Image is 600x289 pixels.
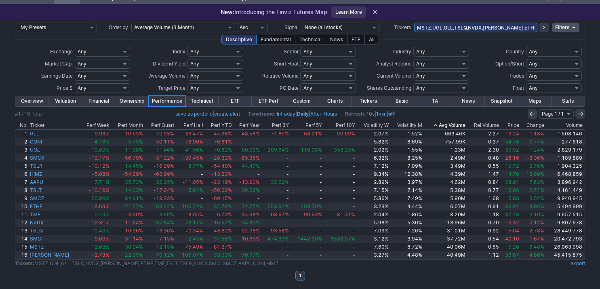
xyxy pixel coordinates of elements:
[356,203,390,211] a: 3.23%
[520,146,545,154] a: 1.24%
[261,186,290,194] a: -
[242,163,260,169] span: 44.47%
[144,203,175,211] a: 69.44%
[211,187,232,193] span: -56.02%
[239,179,260,185] span: -13.90%
[500,162,520,170] a: 19.72
[390,194,423,203] a: 7.49%
[423,162,467,170] a: 3.49M
[92,203,109,209] span: -2.69%
[242,187,260,193] span: 36.22%
[80,162,111,170] a: -10.12%
[261,146,290,154] a: 209.64%
[467,138,500,146] a: 0.37
[175,110,240,118] span: |
[500,138,520,146] a: 54.78
[356,130,390,138] a: 2.07%
[80,146,111,154] a: 10.89%
[520,194,545,203] a: 3.52%
[285,96,318,106] a: Custom
[356,138,390,146] a: 5.82%
[390,138,423,146] a: 8.69%
[500,130,520,138] a: 19.24
[211,195,232,201] span: -69.15%
[111,154,144,162] a: -56.79%
[183,131,203,137] span: -33.47%
[29,203,80,211] a: ETHE
[15,146,29,154] a: 3
[505,155,519,161] span: 28.16
[323,138,356,146] a: -
[323,170,356,178] a: -
[29,211,80,219] a: TMF
[182,203,203,209] span: 106.72%
[233,162,261,170] a: 44.47%
[423,203,467,211] a: 6.07M
[89,155,109,161] span: -19.17%
[204,130,233,138] a: -45.28%
[239,131,260,137] span: -48.58%
[204,170,233,178] a: -13.23%
[213,147,232,153] span: 70.82%
[310,111,337,117] a: After-Hours
[29,146,80,154] a: UGL
[219,96,252,106] a: ETF
[323,162,356,170] a: -
[111,178,144,186] a: 35.73%
[144,170,175,178] a: -60.99%
[364,35,379,44] div: All
[15,203,29,211] a: 10
[175,203,204,211] a: 106.72%
[261,170,290,178] a: -
[252,96,285,106] a: ETF Perf
[15,186,29,194] a: 8
[204,162,233,170] a: -54.40%
[352,96,385,106] a: Tickers
[356,178,390,186] a: 2.89%
[520,170,545,178] a: 13.80%
[356,162,390,170] a: 7.12%
[261,178,290,186] a: 32.62%
[323,194,356,203] a: -
[15,154,29,162] a: 4
[290,162,323,170] a: -
[91,147,109,153] span: 10.89%
[290,138,323,146] a: -
[451,96,484,106] a: News
[467,203,500,211] a: 0.91
[15,211,29,219] a: 11
[111,186,144,194] a: 14.03%
[15,96,48,106] a: Overview
[467,130,500,138] a: 2.27
[366,111,375,117] a: 10s
[423,170,467,178] a: 4.39M
[520,130,545,138] a: -1.18%
[529,203,544,209] span: 4.86%
[15,162,29,170] a: 5
[545,138,585,146] a: 277,618
[92,131,109,137] span: -9.93%
[423,130,467,138] a: 663.46K
[301,203,322,209] span: 468.70%
[175,170,204,178] a: -
[15,194,29,203] a: 9
[500,154,520,162] a: 28.16
[29,170,80,178] a: HIMZ
[204,146,233,154] a: 70.82%
[467,186,500,194] a: 0.77
[500,203,520,211] a: 36.92
[301,131,322,137] span: -68.21%
[29,138,80,146] a: CONI
[188,163,203,169] span: 8.77%
[500,186,520,194] a: 16.66
[204,186,233,194] a: -56.02%
[144,130,175,138] a: -10.93%
[185,147,203,153] span: 41.56%
[204,178,233,186] a: -23.19%
[111,203,144,211] a: 21.77%
[256,35,295,44] div: Fundamental
[520,203,545,211] a: 4.86%
[175,194,204,203] a: -
[356,154,390,162] a: 6.32%
[156,147,174,153] span: 11.46%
